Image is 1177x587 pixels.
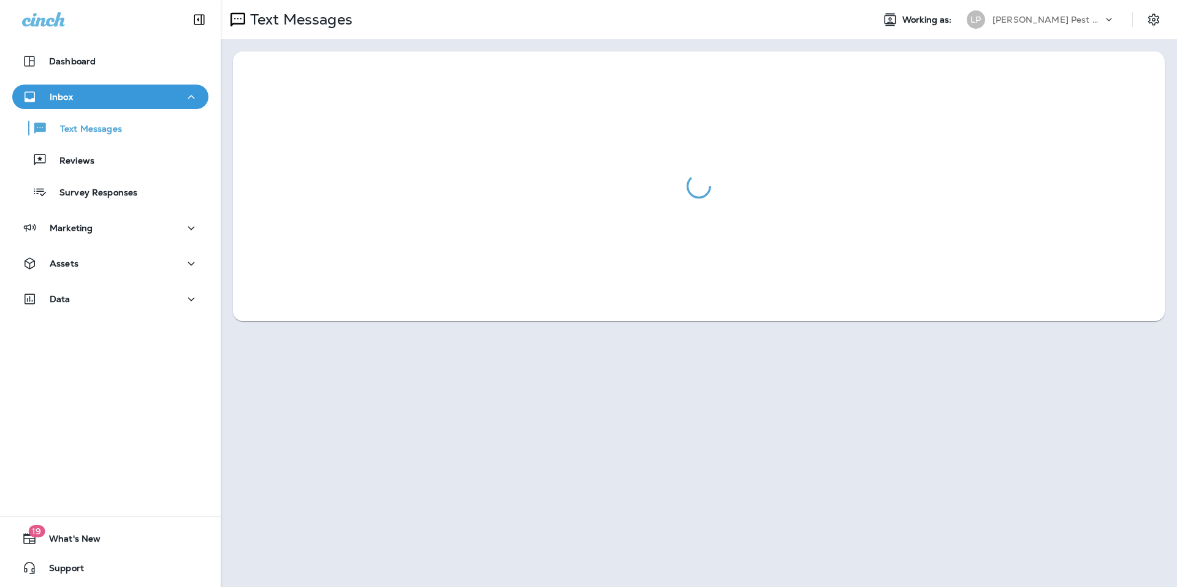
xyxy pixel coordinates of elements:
[12,179,208,205] button: Survey Responses
[12,526,208,551] button: 19What's New
[48,124,122,135] p: Text Messages
[182,7,216,32] button: Collapse Sidebar
[245,10,352,29] p: Text Messages
[37,563,84,578] span: Support
[1143,9,1165,31] button: Settings
[12,85,208,109] button: Inbox
[12,216,208,240] button: Marketing
[50,223,93,233] p: Marketing
[37,534,101,548] span: What's New
[49,56,96,66] p: Dashboard
[28,525,45,537] span: 19
[50,92,73,102] p: Inbox
[967,10,985,29] div: LP
[902,15,954,25] span: Working as:
[50,294,70,304] p: Data
[47,156,94,167] p: Reviews
[12,147,208,173] button: Reviews
[47,187,137,199] p: Survey Responses
[992,15,1103,25] p: [PERSON_NAME] Pest Control
[12,49,208,74] button: Dashboard
[50,259,78,268] p: Assets
[12,556,208,580] button: Support
[12,251,208,276] button: Assets
[12,115,208,141] button: Text Messages
[12,287,208,311] button: Data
